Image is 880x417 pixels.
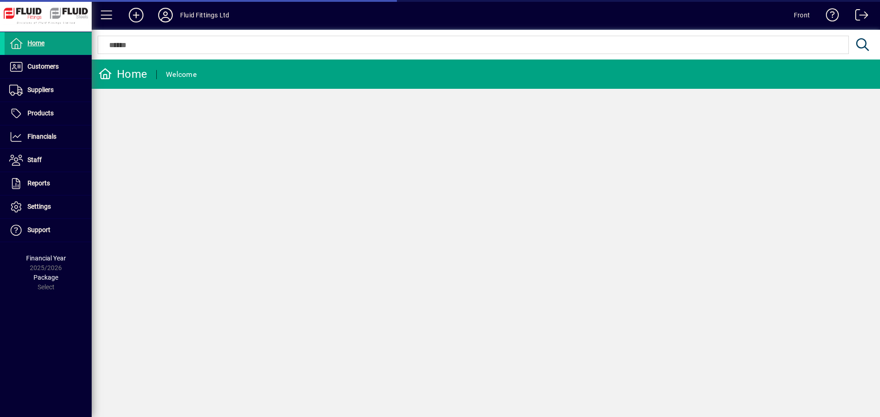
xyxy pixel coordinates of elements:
span: Staff [27,156,42,163]
button: Add [121,7,151,23]
a: Logout [848,2,869,32]
span: Home [27,39,44,47]
span: Suppliers [27,86,54,93]
div: Fluid Fittings Ltd [180,8,229,22]
span: Reports [27,179,50,187]
a: Settings [5,195,92,218]
a: Financials [5,125,92,148]
span: Settings [27,203,51,210]
a: Products [5,102,92,125]
a: Support [5,219,92,242]
span: Customers [27,63,59,70]
a: Knowledge Base [819,2,839,32]
span: Financials [27,133,56,140]
span: Package [33,274,58,281]
a: Reports [5,172,92,195]
a: Customers [5,55,92,78]
div: Home [99,67,147,81]
span: Financial Year [26,255,66,262]
a: Staff [5,149,92,172]
button: Profile [151,7,180,23]
div: Front [794,8,810,22]
span: Products [27,109,54,117]
span: Support [27,226,50,233]
div: Welcome [166,67,197,82]
a: Suppliers [5,79,92,102]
